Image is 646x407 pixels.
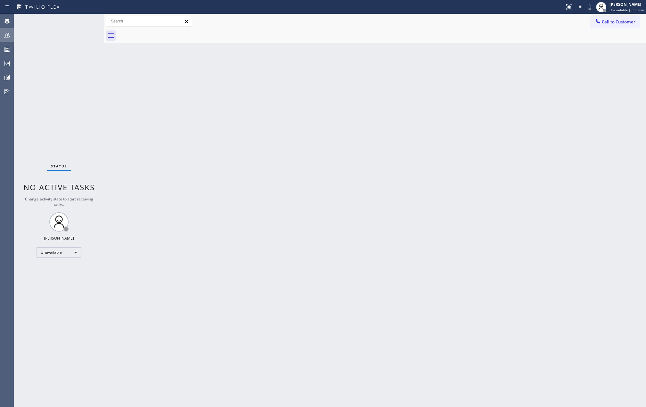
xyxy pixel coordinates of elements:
span: No active tasks [23,182,95,192]
span: Call to Customer [602,19,635,25]
span: Status [51,164,67,168]
div: [PERSON_NAME] [44,235,74,241]
div: [PERSON_NAME] [609,2,644,7]
div: Unavailable [37,247,81,258]
button: Mute [585,3,594,12]
button: Call to Customer [591,16,640,28]
input: Search [106,16,192,26]
span: Unavailable | 6h 3min [609,8,644,12]
span: Change activity state to start receiving tasks. [25,196,93,207]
